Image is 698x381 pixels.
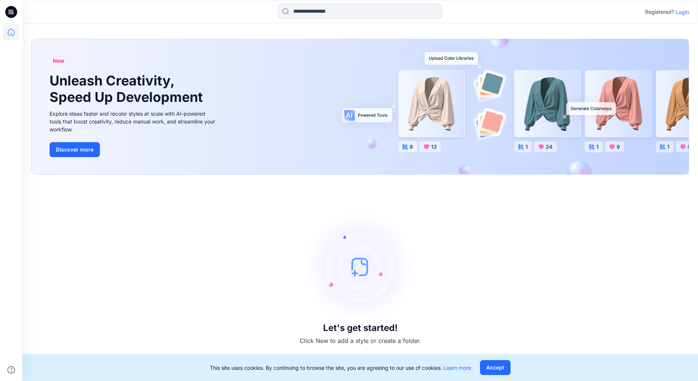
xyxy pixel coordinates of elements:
[323,323,398,333] h3: Let's get started!
[480,360,511,375] button: Accept
[304,211,416,323] img: empty-state-image.svg
[300,336,421,345] p: Click New to add a style or create a folder.
[50,110,217,133] div: Explore ideas faster and recolor styles at scale with AI-powered tools that boost creativity, red...
[50,142,100,157] button: Discover more
[50,142,217,157] a: Discover more
[210,364,471,372] p: This site uses cookies. By continuing to browse the site, you are agreeing to our use of cookies.
[645,7,674,16] p: Registered?
[676,8,689,16] p: Login
[443,365,471,371] a: Learn more
[53,56,64,65] span: New
[50,73,206,105] h1: Unleash Creativity, Speed Up Development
